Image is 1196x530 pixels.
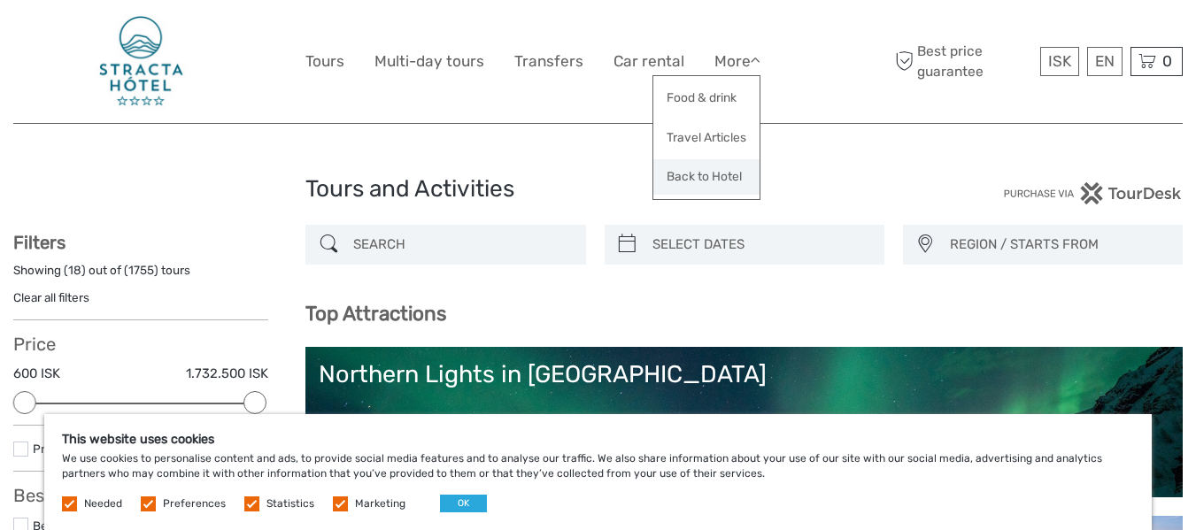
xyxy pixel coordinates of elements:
[25,31,200,45] p: We're away right now. Please check back later!
[204,27,225,49] button: Open LiveChat chat widget
[714,49,760,74] a: More
[13,485,268,506] h3: Best Of
[13,262,268,289] div: Showing ( ) out of ( ) tours
[84,496,122,511] label: Needed
[1048,52,1071,70] span: ISK
[305,302,446,326] b: Top Attractions
[68,262,81,279] label: 18
[1087,47,1123,76] div: EN
[374,49,484,74] a: Multi-day tours
[346,229,576,260] input: SEARCH
[613,49,684,74] a: Car rental
[44,414,1152,530] div: We use cookies to personalise content and ads, to provide social media features and to analyse ou...
[1160,52,1175,70] span: 0
[319,360,1169,388] div: Northern Lights in [GEOGRAPHIC_DATA]
[355,496,405,511] label: Marketing
[440,495,487,512] button: OK
[13,334,268,355] h3: Price
[653,81,760,115] a: Food & drink
[186,365,268,383] label: 1.732.500 ISK
[13,232,66,253] strong: Filters
[33,442,104,456] a: Private tours
[128,262,154,279] label: 1755
[514,49,583,74] a: Transfers
[96,13,187,110] img: 406-be0f0059-ddf2-408f-a541-279631290b14_logo_big.jpg
[13,290,89,304] a: Clear all filters
[891,42,1036,81] span: Best price guarantee
[305,175,891,204] h1: Tours and Activities
[266,496,314,511] label: Statistics
[645,229,876,260] input: SELECT DATES
[1003,182,1183,204] img: PurchaseViaTourDesk.png
[13,365,60,383] label: 600 ISK
[653,159,760,194] a: Back to Hotel
[319,360,1169,484] a: Northern Lights in [GEOGRAPHIC_DATA]
[305,49,344,74] a: Tours
[653,120,760,155] a: Travel Articles
[62,432,1134,447] h5: This website uses cookies
[942,230,1174,259] button: REGION / STARTS FROM
[163,496,226,511] label: Preferences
